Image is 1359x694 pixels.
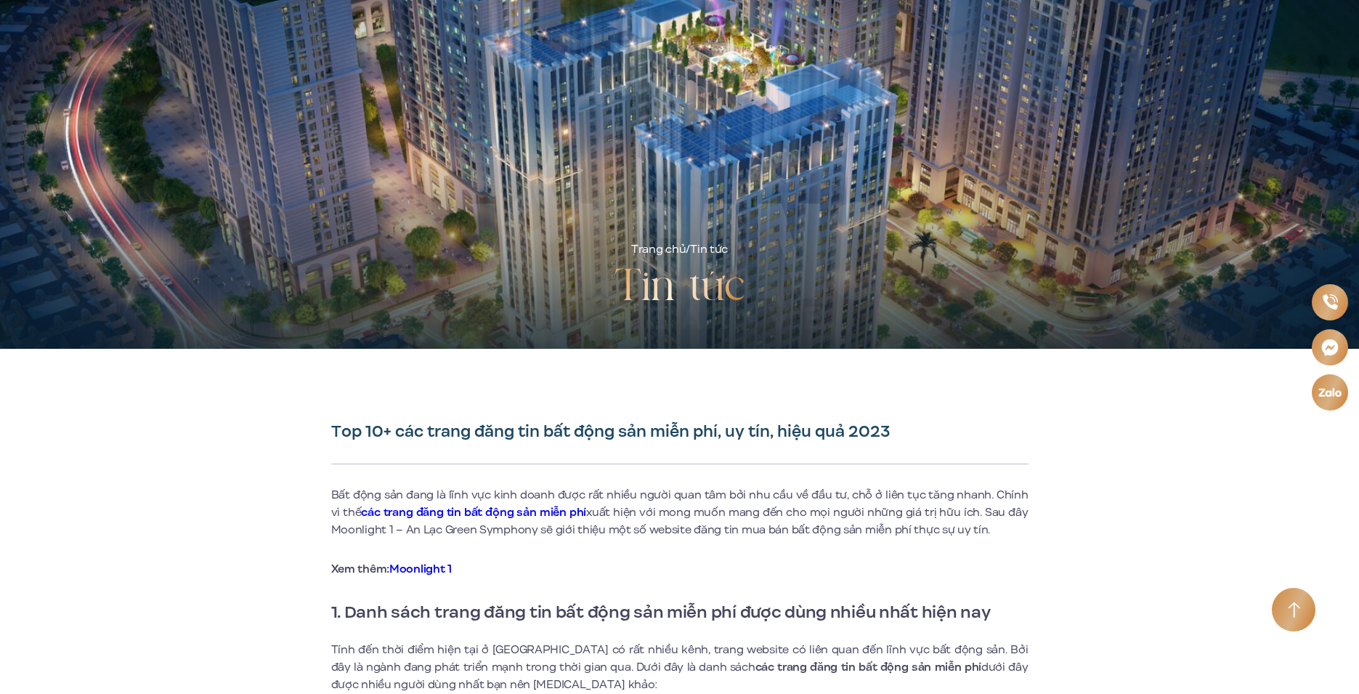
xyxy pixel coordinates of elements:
[331,421,1029,442] h1: Top 10+ các trang đăng tin bất động sản miễn phí, uy tín, hiệu quả 2023
[1321,294,1338,310] img: Phone icon
[690,241,728,257] span: Tin tức
[631,241,728,259] div: /
[331,641,1029,693] p: Tính đến thời điểm hiện tại ở [GEOGRAPHIC_DATA] có rất nhiều kênh, trang website có liên quan đến...
[1321,338,1339,357] img: Messenger icon
[361,504,586,520] a: các trang đăng tin bất động sản miễn phí
[614,259,745,317] h2: Tin tức
[1318,387,1342,398] img: Zalo icon
[631,241,686,257] a: Trang chủ
[331,561,452,577] strong: Xem thêm:
[389,561,452,577] a: Moonlight 1
[331,600,991,624] strong: 1. Danh sách trang đăng tin bất động sản miễn phí được dùng nhiều nhất hiện nay
[755,659,981,675] strong: các trang đăng tin bất động sản miễn phí
[1288,602,1300,618] img: Arrow icon
[331,486,1029,538] p: Bất động sản đang là lĩnh vực kinh doanh được rất nhiều người quan tâm bởi nhu cầu về đầu tư, chỗ...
